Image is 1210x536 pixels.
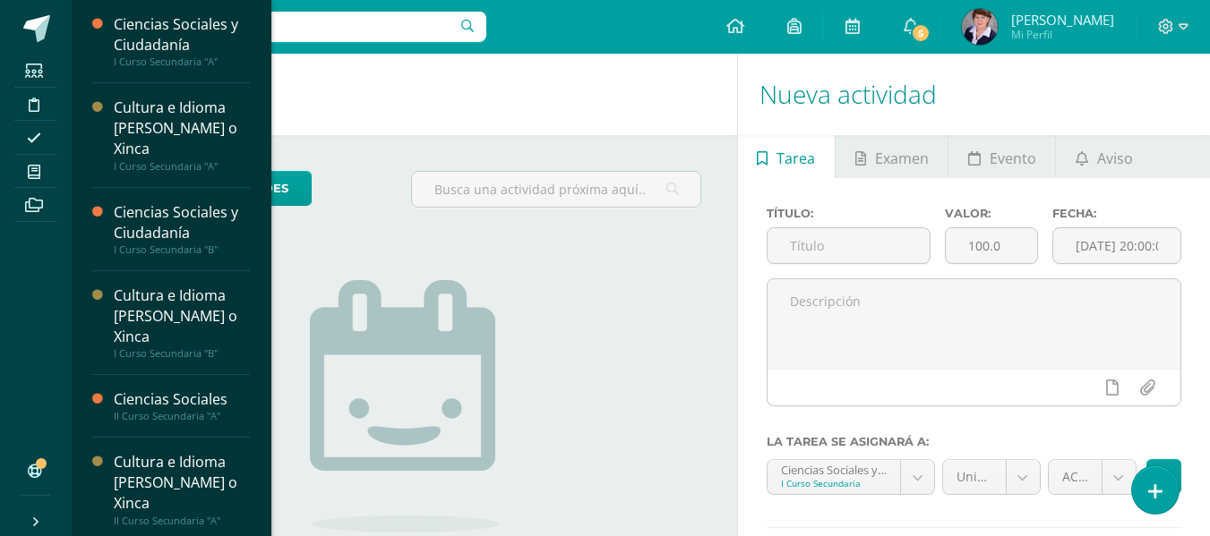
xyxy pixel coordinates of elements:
[114,389,250,410] div: Ciencias Sociales
[1011,27,1114,42] span: Mi Perfil
[759,54,1189,135] h1: Nueva actividad
[990,137,1036,180] span: Evento
[943,460,1040,494] a: Unidad 3
[767,435,1181,448] label: La tarea se asignará a:
[114,410,250,422] div: II Curso Secundaria "A"
[114,55,250,68] div: I Curso Secundaria "A"
[1097,137,1133,180] span: Aviso
[114,347,250,360] div: I Curso Secundaria "B"
[114,98,250,172] a: Cultura e Idioma [PERSON_NAME] o XincaI Curso Secundaria "A"
[83,12,486,42] input: Busca un usuario...
[777,137,815,180] span: Tarea
[1011,11,1114,29] span: [PERSON_NAME]
[1053,228,1180,263] input: Fecha de entrega
[1056,135,1152,178] a: Aviso
[945,207,1038,220] label: Valor:
[114,285,250,347] div: Cultura e Idioma [PERSON_NAME] o Xinca
[768,228,931,263] input: Título
[781,477,887,489] div: I Curso Secundaria
[768,460,934,494] a: Ciencias Sociales y [GEOGRAPHIC_DATA] 'A'I Curso Secundaria
[114,243,250,256] div: I Curso Secundaria "B"
[114,14,250,55] div: Ciencias Sociales y Ciudadanía
[114,202,250,243] div: Ciencias Sociales y Ciudadanía
[114,389,250,422] a: Ciencias SocialesII Curso Secundaria "A"
[114,452,250,514] div: Cultura e Idioma [PERSON_NAME] o Xinca
[946,228,1037,263] input: Puntos máximos
[114,285,250,360] a: Cultura e Idioma [PERSON_NAME] o XincaI Curso Secundaria "B"
[93,54,716,135] h1: Actividades
[738,135,835,178] a: Tarea
[114,452,250,526] a: Cultura e Idioma [PERSON_NAME] o XincaII Curso Secundaria "A"
[911,23,931,43] span: 5
[1062,460,1088,494] span: ACTIVIDADES Y TAREAS (35.0%)
[1049,460,1136,494] a: ACTIVIDADES Y TAREAS (35.0%)
[962,9,998,45] img: 49c126ab159c54e96e3d95a6f1df8590.png
[412,172,699,207] input: Busca una actividad próxima aquí...
[114,98,250,159] div: Cultura e Idioma [PERSON_NAME] o Xinca
[836,135,948,178] a: Examen
[1052,207,1181,220] label: Fecha:
[114,160,250,173] div: I Curso Secundaria "A"
[875,137,929,180] span: Examen
[114,14,250,68] a: Ciencias Sociales y CiudadaníaI Curso Secundaria "A"
[114,515,250,527] div: II Curso Secundaria "A"
[781,460,887,477] div: Ciencias Sociales y [GEOGRAPHIC_DATA] 'A'
[114,202,250,256] a: Ciencias Sociales y CiudadaníaI Curso Secundaria "B"
[957,460,992,494] span: Unidad 3
[767,207,931,220] label: Título:
[310,280,498,532] img: no_activities.png
[948,135,1055,178] a: Evento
